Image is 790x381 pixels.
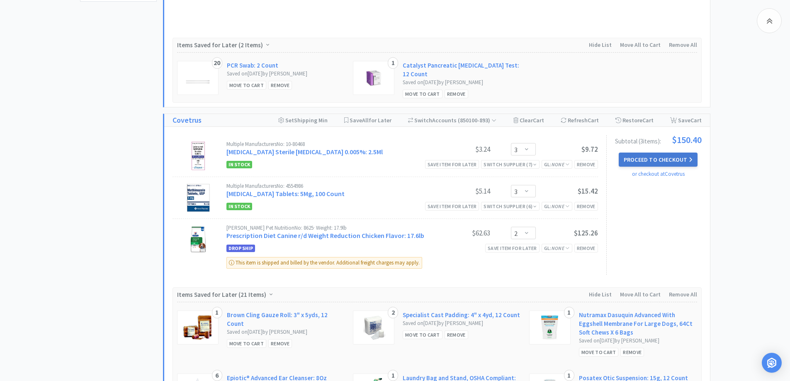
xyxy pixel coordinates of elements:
[227,328,345,337] div: Saved on [DATE] by [PERSON_NAME]
[403,90,442,98] div: Move to Cart
[544,161,570,167] span: GL:
[762,353,782,373] div: Open Intercom Messenger
[189,225,207,254] img: ccc3804dca334340a6d647670d56c367_34159.png
[574,202,598,211] div: Remove
[173,114,202,126] a: Covetrus
[403,330,442,339] div: Move to Cart
[278,114,328,126] div: Shipping Min
[241,291,264,298] span: 21 Items
[632,170,685,177] a: or checkout at Covetrus
[620,41,661,49] span: Move All to Cart
[226,148,383,156] a: [MEDICAL_DATA] Sterile [MEDICAL_DATA] 0.005%: 2.5Ml
[615,114,654,126] div: Restore
[285,116,294,124] span: Set
[226,189,345,198] a: [MEDICAL_DATA] Tablets: 5Mg, 100 Count
[445,330,468,339] div: Remove
[226,257,422,269] div: This item is shipped and billed by the vendor. Additional freight charges may apply.
[619,153,698,167] button: Proceed to Checkout
[226,203,252,210] span: In Stock
[669,291,697,298] span: Remove All
[574,244,598,252] div: Remove
[552,245,564,251] i: None
[186,183,210,212] img: abff48ceaef34d9fbb34c4915f8f53ff_299049.png
[552,203,564,209] i: None
[578,187,598,196] span: $15.42
[672,135,702,144] span: $150.40
[690,116,702,124] span: Cart
[484,160,537,168] div: Switch Supplier ( 7 )
[670,114,702,126] div: Save
[226,245,255,252] span: Drop Ship
[642,116,654,124] span: Cart
[388,57,398,69] div: 1
[669,41,697,49] span: Remove All
[579,311,697,337] a: Nutramax Dasuquin Advanced With Eggshell Membrane For Large Dogs, 64Ct Soft Chews X 6 Bags
[513,114,544,126] div: Clear
[268,81,292,90] div: Remove
[428,228,490,238] div: $62.63
[579,348,619,357] div: Move to Cart
[185,66,210,90] img: e96cc45b35374bc3a153767bb801466a_175340.png
[361,315,387,340] img: 54a169df3e49466a9443b79962157102_28241.png
[588,116,599,124] span: Cart
[533,116,544,124] span: Cart
[177,291,268,298] span: Items Saved for Later ( )
[581,145,598,154] span: $9.72
[484,202,537,210] div: Switch Supplier ( 6 )
[564,307,574,318] div: 1
[414,116,432,124] span: Switch
[227,311,345,328] a: Brown Cling Gauze Roll: 3" x 5yds, 12 Count
[226,161,252,168] span: In Stock
[212,307,222,318] div: 1
[457,116,496,124] span: ( 850100-893 )
[241,41,261,49] span: 2 Items
[579,337,697,345] div: Saved on [DATE] by [PERSON_NAME]
[574,228,598,238] span: $125.26
[212,57,222,69] div: 20
[403,319,521,328] div: Saved on [DATE] by [PERSON_NAME]
[226,141,428,147] div: Multiple Manufacturers No: 10-80468
[191,141,205,170] img: ee28854b09ab4a6694c3a1dfd7db85bb_626185.png
[574,160,598,169] div: Remove
[388,307,398,318] div: 2
[227,339,267,348] div: Move to Cart
[561,114,599,126] div: Refresh
[226,225,428,231] div: [PERSON_NAME] Pet Nutrition No: 8625 · Weight: 17.9lb
[620,348,644,357] div: Remove
[227,70,345,78] div: Saved on [DATE] by [PERSON_NAME]
[350,116,391,124] span: Save for Later
[226,183,428,189] div: Multiple Manufacturers No: 4554986
[540,315,559,340] img: 7dbcece4bb724a9d8b6029f83a6bdbd8_350664.png
[425,160,479,169] div: Save item for later
[362,116,369,124] span: All
[183,315,212,340] img: 5cff1d8f838e445486462169860d3e9c_25831.png
[403,78,521,87] div: Saved on [DATE] by [PERSON_NAME]
[403,311,520,319] a: Specialist Cast Padding: 4" x 4yd, 12 Count
[268,339,292,348] div: Remove
[425,202,479,211] div: Save item for later
[226,231,424,240] a: Prescription Diet Canine r/d Weight Reduction Chicken Flavor: 17.6lb
[227,81,267,90] div: Move to Cart
[485,244,540,252] div: Save item for later
[589,41,612,49] span: Hide List
[589,291,612,298] span: Hide List
[408,114,497,126] div: Accounts
[227,61,278,70] a: PCR Swab: 2 Count
[428,186,490,196] div: $5.14
[428,144,490,154] div: $3.24
[403,61,521,78] a: Catalyst Pancreatic [MEDICAL_DATA] Test: 12 Count
[544,203,570,209] span: GL:
[620,291,661,298] span: Move All to Cart
[177,41,265,49] span: Items Saved for Later ( )
[361,66,386,90] img: 483bac7965e64df1b8a05887fb6e52e5_742078.jpeg
[615,135,702,144] div: Subtotal ( 3 item s ):
[552,161,564,167] i: None
[445,90,468,98] div: Remove
[544,245,570,251] span: GL:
